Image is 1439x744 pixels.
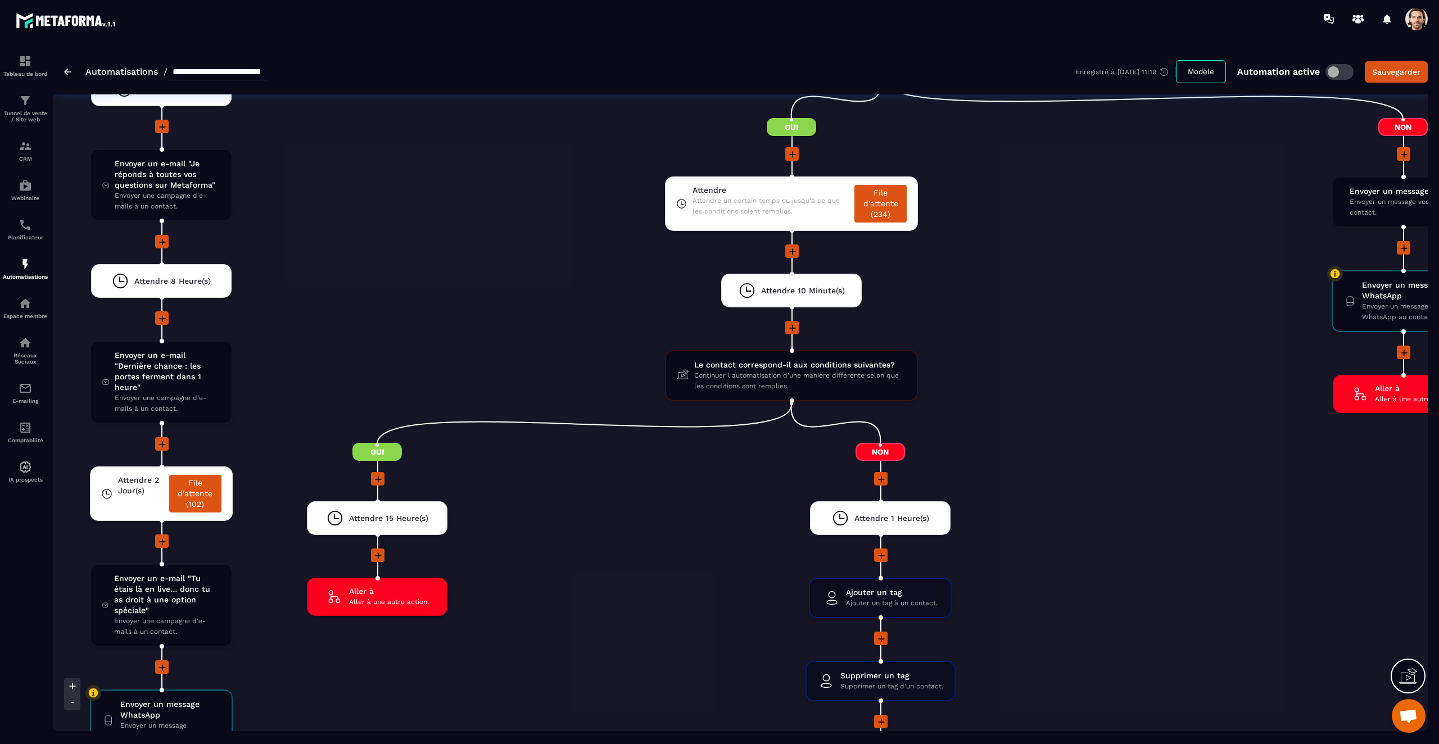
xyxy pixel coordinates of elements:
[3,131,48,170] a: formationformationCRM
[840,681,943,692] span: Supprimer un tag d'un contact.
[19,55,32,68] img: formation
[19,421,32,434] img: accountant
[1176,60,1226,83] button: Modèle
[19,94,32,107] img: formation
[1365,61,1428,83] button: Sauvegarder
[693,196,849,217] span: Attendre un certain temps ou jusqu'à ce que les conditions soient remplies.
[19,218,32,232] img: scheduler
[854,513,929,524] span: Attendre 1 Heure(s)
[114,616,220,637] span: Envoyer une campagne d'e-mails à un contact.
[120,720,221,742] span: Envoyer un message WhatsApp au contact.
[694,360,906,370] span: Le contact correspond-il aux conditions suivantes?
[349,597,429,607] span: Aller à une autre action.
[3,274,48,280] p: Automatisations
[19,336,32,350] img: social-network
[1117,68,1156,76] p: [DATE] 11:19
[694,370,906,392] span: Continuer l'automatisation d'une manière différente selon que les conditions sont remplies.
[1372,66,1420,78] div: Sauvegarder
[3,313,48,319] p: Espace membre
[19,139,32,153] img: formation
[767,118,816,136] span: Oui
[19,257,32,271] img: automations
[16,10,117,30] img: logo
[3,85,48,131] a: formationformationTunnel de vente / Site web
[120,699,221,720] span: Envoyer un message WhatsApp
[1392,699,1426,733] a: Open chat
[115,190,220,212] span: Envoyer une campagne d'e-mails à un contact.
[1237,66,1320,77] p: Automation active
[761,285,845,296] span: Attendre 10 Minute(s)
[3,352,48,365] p: Réseaux Sociaux
[134,276,211,287] span: Attendre 8 Heure(s)
[164,66,168,77] span: /
[3,249,48,288] a: automationsautomationsAutomatisations
[64,69,71,75] img: arrow
[352,443,402,461] span: Oui
[3,477,48,483] p: IA prospects
[693,185,849,196] span: Attendre
[3,46,48,85] a: formationformationTableau de bord
[3,110,48,123] p: Tunnel de vente / Site web
[115,158,220,190] span: Envoyer un e-mail "Je réponds à toutes vos questions sur Metaforma"
[1378,118,1428,136] span: Non
[846,598,938,609] span: Ajouter un tag à un contact.
[3,210,48,249] a: schedulerschedulerPlanificateur
[3,437,48,443] p: Comptabilité
[115,393,220,414] span: Envoyer une campagne d'e-mails à un contact.
[19,460,32,474] img: automations
[115,350,220,393] span: Envoyer un e-mail "Dernière chance : les portes ferment dans 1 heure"
[114,573,220,616] span: Envoyer un e-mail "Tu étais là en live… donc tu as droit à une option spéciale"
[3,170,48,210] a: automationsautomationsWebinaire
[840,670,943,681] span: Supprimer un tag
[3,288,48,328] a: automationsautomationsEspace membre
[3,373,48,412] a: emailemailE-mailing
[3,71,48,77] p: Tableau de bord
[3,412,48,452] a: accountantaccountantComptabilité
[349,513,428,524] span: Attendre 15 Heure(s)
[118,475,163,496] span: Attendre 2 Jour(s)
[3,234,48,241] p: Planificateur
[349,586,429,597] span: Aller à
[169,475,221,512] a: File d'attente (102)
[1075,67,1176,77] div: Enregistré à
[19,382,32,395] img: email
[3,328,48,373] a: social-networksocial-networkRéseaux Sociaux
[19,297,32,310] img: automations
[854,185,907,223] a: File d'attente (234)
[3,398,48,404] p: E-mailing
[85,66,158,77] a: Automatisations
[3,156,48,162] p: CRM
[19,179,32,192] img: automations
[856,443,905,461] span: Non
[3,195,48,201] p: Webinaire
[846,587,938,598] span: Ajouter un tag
